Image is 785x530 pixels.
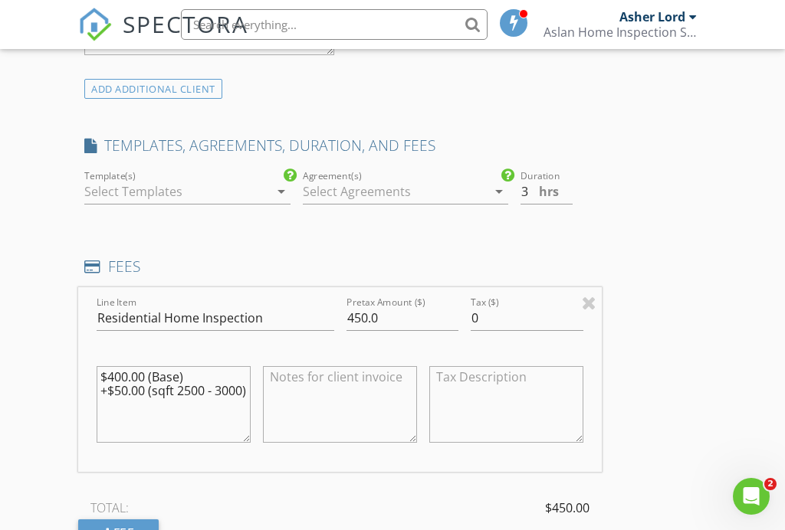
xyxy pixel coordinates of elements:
[490,182,508,201] i: arrow_drop_down
[90,499,129,517] span: TOTAL:
[733,478,770,515] iframe: Intercom live chat
[764,478,777,490] span: 2
[544,25,697,40] div: Aslan Home Inspection Services
[619,9,685,25] div: Asher Lord
[181,9,488,40] input: Search everything...
[84,257,596,276] h4: FEES
[78,8,112,41] img: The Best Home Inspection Software - Spectora
[78,21,248,53] a: SPECTORA
[272,182,291,201] i: arrow_drop_down
[84,136,596,155] h4: TEMPLATES, AGREEMENTS, DURATION, AND FEES
[539,185,559,198] span: hrs
[545,499,590,517] span: $450.00
[521,179,573,204] input: 0.0
[123,8,248,40] span: SPECTORA
[84,79,222,100] div: ADD ADDITIONAL client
